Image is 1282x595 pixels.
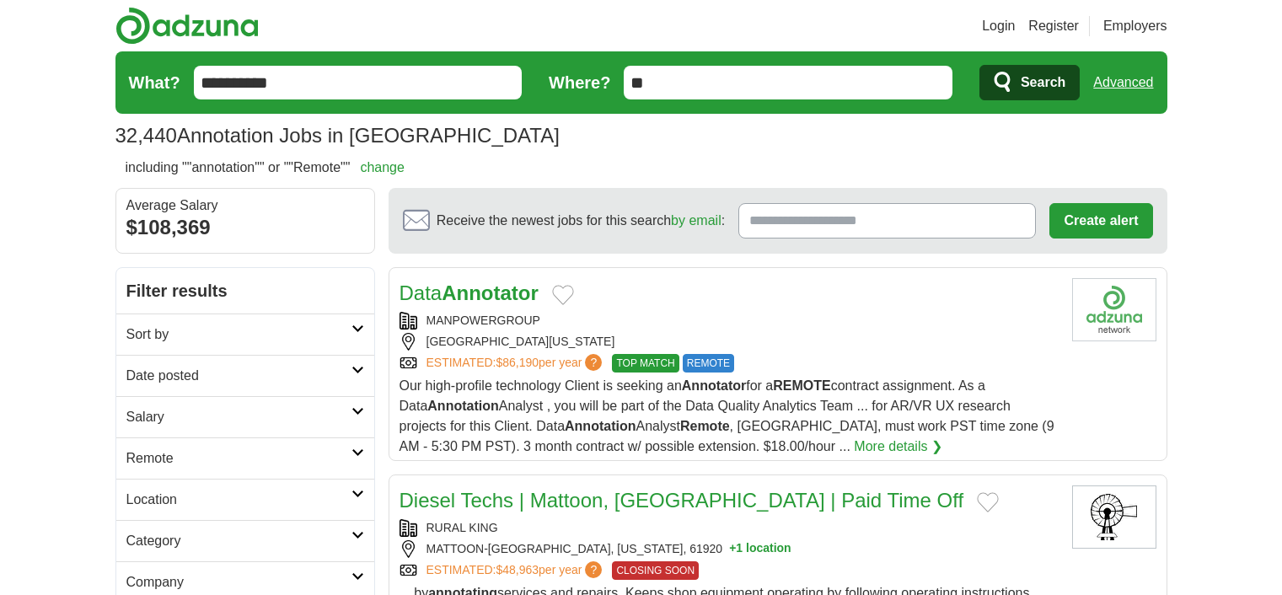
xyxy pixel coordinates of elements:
[552,285,574,305] button: Add to favorite jobs
[126,531,351,551] h2: Category
[585,354,602,371] span: ?
[549,70,610,95] label: Where?
[496,563,539,576] span: $48,963
[565,419,636,433] strong: Annotation
[116,355,374,396] a: Date posted
[1103,16,1167,36] a: Employers
[612,561,699,580] span: CLOSING SOON
[115,124,560,147] h1: Annotation Jobs in [GEOGRAPHIC_DATA]
[729,540,791,558] button: +1 location
[979,65,1080,100] button: Search
[400,540,1059,558] div: MATTOON-[GEOGRAPHIC_DATA], [US_STATE], 61920
[773,378,830,393] strong: REMOTE
[116,314,374,355] a: Sort by
[496,356,539,369] span: $86,190
[427,399,498,413] strong: Annotation
[671,213,721,228] a: by email
[400,312,1059,330] div: MANPOWERGROUP
[400,378,1054,453] span: Our high-profile technology Client is seeking an for a contract assignment. As a Data Analyst , y...
[682,378,746,393] strong: Annotator
[116,268,374,314] h2: Filter results
[126,407,351,427] h2: Salary
[426,561,606,580] a: ESTIMATED:$48,963per year?
[126,366,351,386] h2: Date posted
[680,419,730,433] strong: Remote
[126,158,405,178] h2: including ""annotation"" or ""Remote""
[612,354,679,373] span: TOP MATCH
[1093,66,1153,99] a: Advanced
[116,437,374,479] a: Remote
[437,211,725,231] span: Receive the newest jobs for this search :
[115,121,177,151] span: 32,440
[1049,203,1152,239] button: Create alert
[400,489,964,512] a: Diesel Techs | Mattoon, [GEOGRAPHIC_DATA] | Paid Time Off
[126,199,364,212] div: Average Salary
[126,448,351,469] h2: Remote
[729,540,736,558] span: +
[982,16,1015,36] a: Login
[1072,278,1156,341] img: Company logo
[400,333,1059,351] div: [GEOGRAPHIC_DATA][US_STATE]
[126,490,351,510] h2: Location
[1072,485,1156,549] img: Rural King logo
[1028,16,1079,36] a: Register
[854,437,942,457] a: More details ❯
[116,520,374,561] a: Category
[129,70,180,95] label: What?
[1021,66,1065,99] span: Search
[442,281,539,304] strong: Annotator
[683,354,734,373] span: REMOTE
[585,561,602,578] span: ?
[115,7,259,45] img: Adzuna logo
[116,479,374,520] a: Location
[126,572,351,592] h2: Company
[360,160,405,174] a: change
[116,396,374,437] a: Salary
[126,324,351,345] h2: Sort by
[400,281,539,304] a: DataAnnotator
[126,212,364,243] div: $108,369
[977,492,999,512] button: Add to favorite jobs
[426,354,606,373] a: ESTIMATED:$86,190per year?
[426,521,498,534] a: RURAL KING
